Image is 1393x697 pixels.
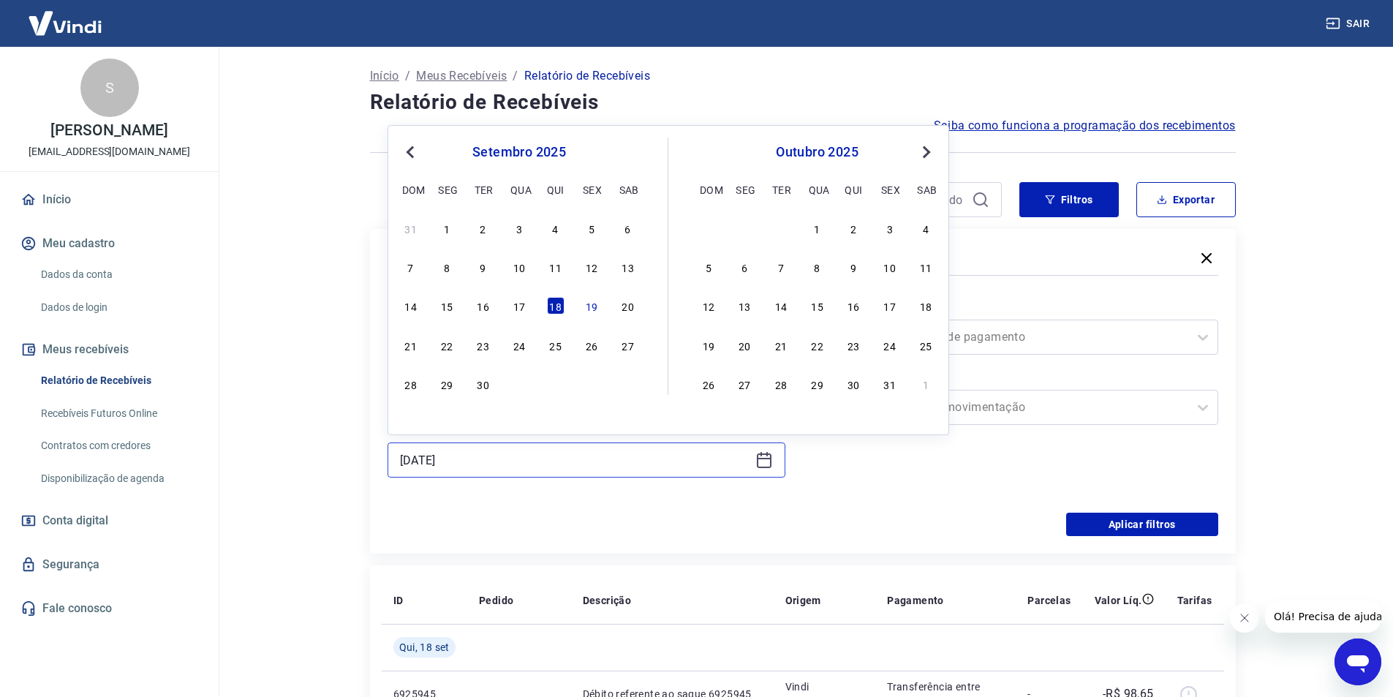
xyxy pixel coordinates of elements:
div: Choose domingo, 7 de setembro de 2025 [402,258,420,276]
div: Choose quinta-feira, 16 de outubro de 2025 [845,297,862,314]
div: Choose sexta-feira, 10 de outubro de 2025 [881,258,899,276]
span: Olá! Precisa de ajuda? [9,10,123,22]
div: Choose quinta-feira, 25 de setembro de 2025 [547,336,565,354]
p: Parcelas [1027,593,1071,608]
button: Sair [1323,10,1375,37]
a: Segurança [18,549,201,581]
div: Choose domingo, 28 de setembro de 2025 [700,219,717,237]
div: Choose sexta-feira, 3 de outubro de 2025 [881,219,899,237]
div: Choose domingo, 26 de outubro de 2025 [700,375,717,393]
button: Next Month [918,143,935,161]
div: Choose sexta-feira, 26 de setembro de 2025 [583,336,600,354]
div: Choose terça-feira, 14 de outubro de 2025 [772,297,790,314]
div: Choose quinta-feira, 2 de outubro de 2025 [845,219,862,237]
div: Choose quinta-feira, 30 de outubro de 2025 [845,375,862,393]
div: Choose terça-feira, 30 de setembro de 2025 [475,375,492,393]
div: ter [772,181,790,198]
div: Choose quarta-feira, 8 de outubro de 2025 [809,258,826,276]
label: Tipo de Movimentação [823,369,1215,387]
div: Choose segunda-feira, 8 de setembro de 2025 [438,258,456,276]
p: Descrição [583,593,632,608]
div: qui [845,181,862,198]
h4: Relatório de Recebíveis [370,88,1236,117]
div: qui [547,181,565,198]
a: Meus Recebíveis [416,67,507,85]
div: Choose quarta-feira, 1 de outubro de 2025 [510,375,528,393]
div: qua [809,181,826,198]
div: Choose sábado, 11 de outubro de 2025 [917,258,935,276]
div: Choose segunda-feira, 1 de setembro de 2025 [438,219,456,237]
div: Choose sexta-feira, 17 de outubro de 2025 [881,297,899,314]
a: Início [18,184,201,216]
div: Choose sábado, 4 de outubro de 2025 [619,375,637,393]
div: Choose segunda-feira, 15 de setembro de 2025 [438,297,456,314]
p: Tarifas [1177,593,1212,608]
div: Choose segunda-feira, 29 de setembro de 2025 [438,375,456,393]
div: Choose sábado, 1 de novembro de 2025 [917,375,935,393]
div: Choose domingo, 19 de outubro de 2025 [700,336,717,354]
a: Relatório de Recebíveis [35,366,201,396]
div: dom [402,181,420,198]
div: Choose sábado, 18 de outubro de 2025 [917,297,935,314]
p: Pagamento [887,593,944,608]
label: Forma de Pagamento [823,299,1215,317]
div: Choose sábado, 20 de setembro de 2025 [619,297,637,314]
div: Choose quinta-feira, 23 de outubro de 2025 [845,336,862,354]
button: Exportar [1136,182,1236,217]
div: Choose segunda-feira, 13 de outubro de 2025 [736,297,753,314]
div: Choose terça-feira, 23 de setembro de 2025 [475,336,492,354]
div: Choose sábado, 27 de setembro de 2025 [619,336,637,354]
div: Choose domingo, 14 de setembro de 2025 [402,297,420,314]
div: Choose quarta-feira, 24 de setembro de 2025 [510,336,528,354]
img: Vindi [18,1,113,45]
div: Choose quarta-feira, 29 de outubro de 2025 [809,375,826,393]
div: Choose quinta-feira, 2 de outubro de 2025 [547,375,565,393]
p: Relatório de Recebíveis [524,67,650,85]
div: Choose quinta-feira, 18 de setembro de 2025 [547,297,565,314]
p: [EMAIL_ADDRESS][DOMAIN_NAME] [29,144,190,159]
p: / [513,67,518,85]
div: Choose sexta-feira, 24 de outubro de 2025 [881,336,899,354]
a: Início [370,67,399,85]
div: month 2025-10 [698,217,937,394]
div: Choose quinta-feira, 11 de setembro de 2025 [547,258,565,276]
a: Saiba como funciona a programação dos recebimentos [934,117,1236,135]
div: Choose segunda-feira, 22 de setembro de 2025 [438,336,456,354]
div: sex [881,181,899,198]
div: Choose terça-feira, 21 de outubro de 2025 [772,336,790,354]
div: Choose segunda-feira, 20 de outubro de 2025 [736,336,753,354]
div: Choose sexta-feira, 3 de outubro de 2025 [583,375,600,393]
a: Disponibilização de agenda [35,464,201,494]
div: Choose terça-feira, 30 de setembro de 2025 [772,219,790,237]
div: sab [917,181,935,198]
div: Choose domingo, 21 de setembro de 2025 [402,336,420,354]
div: Choose sábado, 6 de setembro de 2025 [619,219,637,237]
div: Choose terça-feira, 28 de outubro de 2025 [772,375,790,393]
div: S [80,59,139,117]
p: / [405,67,410,85]
div: Choose terça-feira, 9 de setembro de 2025 [475,258,492,276]
a: Conta digital [18,505,201,537]
div: qua [510,181,528,198]
div: Choose segunda-feira, 27 de outubro de 2025 [736,375,753,393]
div: Choose sexta-feira, 19 de setembro de 2025 [583,297,600,314]
p: Origem [785,593,821,608]
input: Data final [400,449,750,471]
div: Choose quinta-feira, 4 de setembro de 2025 [547,219,565,237]
div: Choose quarta-feira, 1 de outubro de 2025 [809,219,826,237]
div: setembro 2025 [400,143,638,161]
iframe: Botão para abrir a janela de mensagens [1335,638,1381,685]
div: Choose sábado, 4 de outubro de 2025 [917,219,935,237]
div: Choose quinta-feira, 9 de outubro de 2025 [845,258,862,276]
div: Choose sexta-feira, 5 de setembro de 2025 [583,219,600,237]
div: Choose terça-feira, 2 de setembro de 2025 [475,219,492,237]
div: Choose sexta-feira, 12 de setembro de 2025 [583,258,600,276]
div: Choose sexta-feira, 31 de outubro de 2025 [881,375,899,393]
button: Meus recebíveis [18,334,201,366]
div: Choose quarta-feira, 15 de outubro de 2025 [809,297,826,314]
span: Qui, 18 set [399,640,450,655]
a: Contratos com credores [35,431,201,461]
